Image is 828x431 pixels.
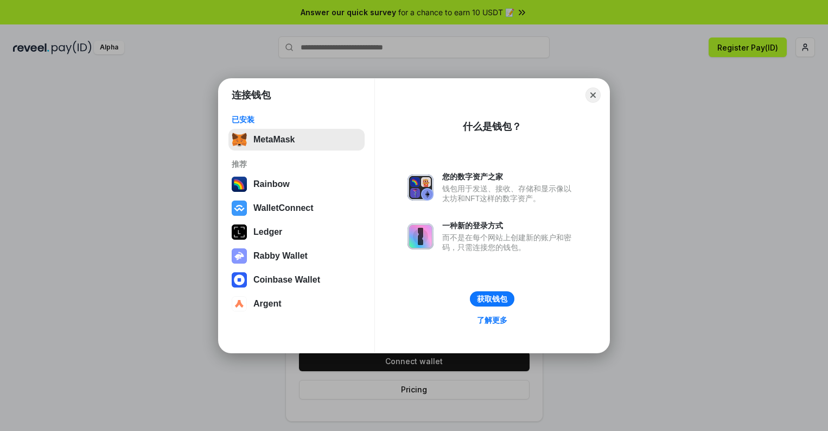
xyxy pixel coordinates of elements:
img: svg+xml,%3Csvg%20width%3D%2228%22%20height%3D%2228%22%20viewBox%3D%220%200%2028%2028%22%20fill%3D... [232,272,247,288]
a: 了解更多 [470,313,514,327]
div: Coinbase Wallet [253,275,320,285]
button: Argent [228,293,365,315]
button: MetaMask [228,129,365,151]
img: svg+xml,%3Csvg%20fill%3D%22none%22%20height%3D%2233%22%20viewBox%3D%220%200%2035%2033%22%20width%... [232,132,247,147]
div: Argent [253,299,282,309]
button: Coinbase Wallet [228,269,365,291]
div: 了解更多 [477,315,507,325]
h1: 连接钱包 [232,89,271,102]
div: 钱包用于发送、接收、存储和显示像以太坊和NFT这样的数字资产。 [442,184,577,203]
div: Ledger [253,227,282,237]
img: svg+xml,%3Csvg%20width%3D%2228%22%20height%3D%2228%22%20viewBox%3D%220%200%2028%2028%22%20fill%3D... [232,201,247,216]
img: svg+xml,%3Csvg%20xmlns%3D%22http%3A%2F%2Fwww.w3.org%2F2000%2Fsvg%22%20fill%3D%22none%22%20viewBox... [407,223,434,249]
button: 获取钱包 [470,291,514,307]
div: WalletConnect [253,203,314,213]
div: 您的数字资产之家 [442,172,577,182]
div: 而不是在每个网站上创建新的账户和密码，只需连接您的钱包。 [442,233,577,252]
div: 推荐 [232,159,361,169]
img: svg+xml,%3Csvg%20xmlns%3D%22http%3A%2F%2Fwww.w3.org%2F2000%2Fsvg%22%20fill%3D%22none%22%20viewBox... [232,248,247,264]
button: WalletConnect [228,197,365,219]
img: svg+xml,%3Csvg%20xmlns%3D%22http%3A%2F%2Fwww.w3.org%2F2000%2Fsvg%22%20width%3D%2228%22%20height%3... [232,224,247,240]
div: 一种新的登录方式 [442,221,577,230]
div: Rabby Wallet [253,251,308,261]
button: Rainbow [228,173,365,195]
img: svg+xml,%3Csvg%20xmlns%3D%22http%3A%2F%2Fwww.w3.org%2F2000%2Fsvg%22%20fill%3D%22none%22%20viewBox... [407,174,434,201]
img: svg+xml,%3Csvg%20width%3D%2228%22%20height%3D%2228%22%20viewBox%3D%220%200%2028%2028%22%20fill%3D... [232,296,247,311]
div: MetaMask [253,135,295,145]
div: 已安装 [232,115,361,124]
button: Close [585,88,601,103]
div: Rainbow [253,179,290,189]
img: svg+xml,%3Csvg%20width%3D%22120%22%20height%3D%22120%22%20viewBox%3D%220%200%20120%20120%22%20fil... [232,177,247,192]
button: Ledger [228,221,365,243]
div: 获取钱包 [477,294,507,304]
button: Rabby Wallet [228,245,365,267]
div: 什么是钱包？ [463,120,521,133]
